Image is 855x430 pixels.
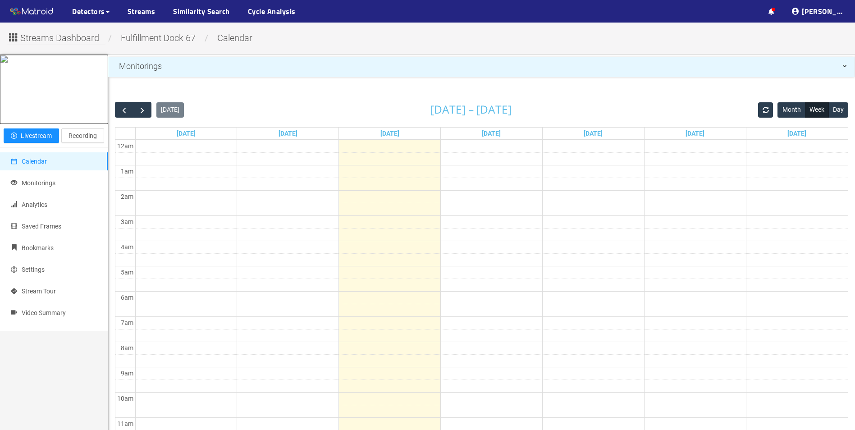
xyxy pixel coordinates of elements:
[202,32,210,43] span: /
[115,102,133,118] button: Previous Week
[786,128,808,139] a: Go to October 11, 2025
[0,55,8,123] img: 68e5660fa70973780318a649_full.jpg
[22,158,47,165] span: Calendar
[21,131,52,141] span: Livestream
[128,6,155,17] a: Streams
[119,166,135,176] div: 1am
[115,141,135,151] div: 12am
[119,318,135,328] div: 7am
[173,6,230,17] a: Similarity Search
[430,104,512,116] h2: [DATE] – [DATE]
[22,309,66,316] span: Video Summary
[119,61,162,71] span: Monitorings
[11,266,17,273] span: setting
[248,6,296,17] a: Cycle Analysis
[115,419,135,429] div: 11am
[72,6,105,17] span: Detectors
[480,128,503,139] a: Go to October 8, 2025
[9,5,54,18] img: Matroid logo
[69,131,97,141] span: Recording
[119,368,135,378] div: 9am
[119,192,135,201] div: 2am
[115,393,135,403] div: 10am
[119,343,135,353] div: 8am
[7,29,106,44] button: Streams Dashboard
[805,102,829,118] button: Week
[108,57,855,75] div: Monitorings
[119,242,135,252] div: 4am
[119,217,135,227] div: 3am
[828,102,848,118] button: Day
[11,133,17,140] span: play-circle
[22,223,61,230] span: Saved Frames
[7,35,106,42] a: Streams Dashboard
[777,102,805,118] button: Month
[156,102,184,118] button: [DATE]
[582,128,604,139] a: Go to October 9, 2025
[22,244,54,252] span: Bookmarks
[277,128,299,139] a: Go to October 6, 2025
[114,32,202,43] span: Fulfillment Dock 67
[11,158,17,165] span: calendar
[106,32,114,43] span: /
[22,201,47,208] span: Analytics
[175,128,197,139] a: Go to October 5, 2025
[22,266,45,273] span: Settings
[684,128,706,139] a: Go to October 10, 2025
[119,267,135,277] div: 5am
[119,293,135,302] div: 6am
[4,128,59,143] button: play-circleLivestream
[61,128,104,143] button: Recording
[22,179,55,187] span: Monitorings
[20,31,99,45] span: Streams Dashboard
[379,128,401,139] a: Go to October 7, 2025
[133,102,151,118] button: Next Week
[210,32,259,43] span: calendar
